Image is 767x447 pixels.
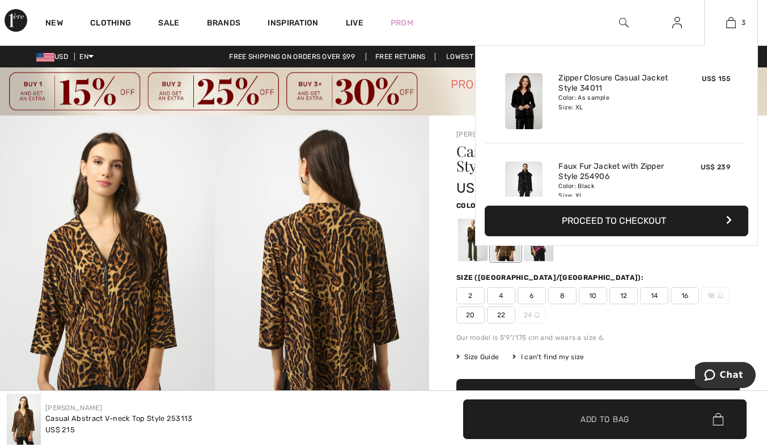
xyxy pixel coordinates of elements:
a: Lowest Price Guarantee [437,53,547,61]
a: Clothing [90,18,131,30]
span: USD [36,53,73,61]
button: Proceed to Checkout [485,206,748,236]
a: Live [346,17,363,29]
img: US Dollar [36,53,54,62]
a: Free shipping on orders over $99 [220,53,364,61]
span: Color: [456,202,483,210]
span: 24 [518,306,546,323]
span: 18 [701,287,730,304]
div: Multi [524,219,553,261]
div: Size ([GEOGRAPHIC_DATA]/[GEOGRAPHIC_DATA]): [456,273,646,283]
a: [PERSON_NAME] [456,130,513,138]
img: Casual Abstract V-Neck Top Style 253113 [7,394,41,445]
span: Inspiration [268,18,318,30]
div: Color: Black Size: XL [558,182,670,200]
img: Zipper Closure Casual Jacket Style 34011 [505,73,543,129]
span: 6 [518,287,546,304]
span: EN [79,53,94,61]
a: Free Returns [366,53,435,61]
a: Faux Fur Jacket with Zipper Style 254906 [558,161,670,182]
button: Add to Bag [463,399,747,439]
div: Color: As sample Size: XL [558,93,670,112]
span: US$ 239 [701,163,730,171]
img: Bag.svg [713,413,723,425]
span: 3 [741,18,745,28]
div: I can't find my size [512,352,584,362]
div: Casual Abstract V-neck Top Style 253113 [45,413,193,424]
span: 4 [487,287,515,304]
span: 2 [456,287,485,304]
span: 16 [671,287,699,304]
img: ring-m.svg [534,312,540,318]
span: 10 [579,287,607,304]
a: Sign In [663,16,691,30]
button: Add to Bag [456,379,740,419]
span: US$ 215 [456,180,509,196]
a: Brands [207,18,241,30]
div: Black/Brown [491,219,520,261]
a: Prom [391,17,413,29]
div: Black/Multi [458,219,488,261]
img: Casual Abstract V-Neck Top Style 253113. 2 [215,116,430,437]
a: Sale [158,18,179,30]
h1: Casual Abstract V-neck Top Style 253113 [456,144,693,173]
span: 8 [548,287,577,304]
iframe: Opens a widget where you can chat to one of our agents [695,362,756,390]
span: 12 [609,287,638,304]
span: 20 [456,306,485,323]
img: My Info [672,16,682,29]
a: Zipper Closure Casual Jacket Style 34011 [558,73,670,93]
img: Faux Fur Jacket with Zipper Style 254906 [505,161,543,218]
span: 14 [640,287,668,304]
a: 3 [705,16,757,29]
img: 1ère Avenue [5,9,27,32]
span: US$ 155 [702,75,730,83]
span: Add to Bag [580,413,629,425]
div: Our model is 5'9"/175 cm and wears a size 6. [456,333,740,343]
span: Size Guide [456,352,499,362]
span: US$ 215 [45,425,75,434]
img: My Bag [726,16,736,29]
img: search the website [619,16,629,29]
a: [PERSON_NAME] [45,404,102,412]
span: 22 [487,306,515,323]
a: New [45,18,63,30]
img: ring-m.svg [718,293,723,299]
